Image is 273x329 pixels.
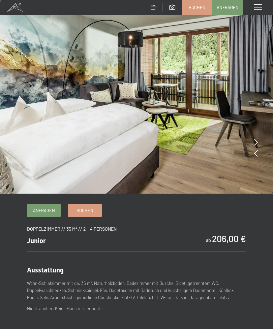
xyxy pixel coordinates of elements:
a: Anfragen [213,0,242,14]
span: Anfragen [33,207,55,213]
span: ab [206,237,211,243]
span: Ausstattung [27,266,64,274]
a: Buchen [182,0,212,14]
p: Nichtraucher. Keine Haustiere erlaubt. [27,305,246,312]
b: 206,00 € [212,233,246,244]
a: Buchen [68,204,101,217]
span: Buchen [77,207,93,213]
p: Wohn-Schlafzimmer mit ca. 35 m², Naturholzboden, Badezimmer mit Dusche, Bidet, getrenntem WC, Dop... [27,280,246,301]
span: Buchen [189,4,206,10]
a: Anfragen [27,204,60,217]
span: Doppelzimmer // 35 m² // 2 - 4 Personen [27,226,117,232]
span: Anfragen [217,4,239,10]
span: Junior [27,237,46,245]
